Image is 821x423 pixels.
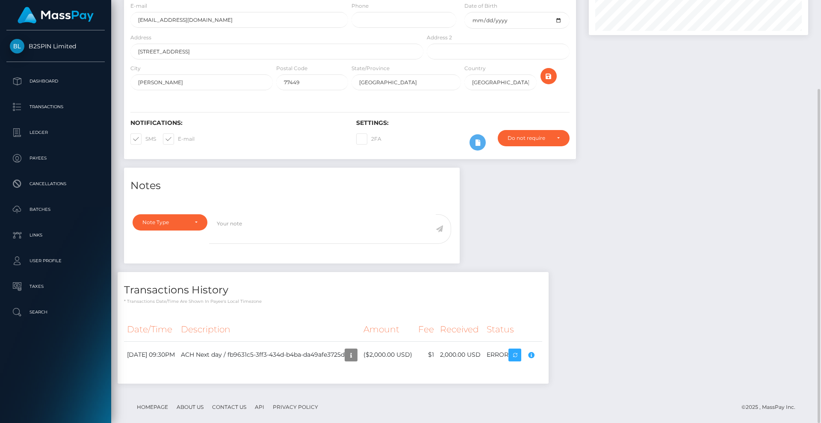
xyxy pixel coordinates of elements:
td: ($2,000.00 USD) [360,341,415,368]
a: Transactions [6,96,105,118]
label: Address 2 [427,34,452,41]
p: Batches [10,203,101,216]
a: Contact Us [209,400,250,414]
a: Links [6,225,105,246]
p: Cancellations [10,177,101,190]
p: Payees [10,152,101,165]
a: Cancellations [6,173,105,195]
a: Taxes [6,276,105,297]
th: Amount [360,318,415,341]
td: ACH Next day / fb9631c5-3ff3-434d-b4ba-da49afe3725d [178,341,360,368]
label: E-mail [163,133,195,145]
label: Country [464,65,486,72]
h4: Transactions History [124,283,542,298]
label: Phone [351,2,369,10]
img: B2SPIN Limited [10,39,24,53]
a: About Us [173,400,207,414]
th: Received [437,318,484,341]
p: Transactions [10,101,101,113]
button: Note Type [133,214,207,231]
th: Fee [415,318,437,341]
label: 2FA [356,133,381,145]
p: Ledger [10,126,101,139]
th: Description [178,318,360,341]
h6: Notifications: [130,119,343,127]
a: Privacy Policy [269,400,322,414]
label: SMS [130,133,156,145]
button: Do not require [498,130,570,146]
h4: Notes [130,178,453,193]
td: 2,000.00 USD [437,341,484,368]
a: User Profile [6,250,105,272]
div: Note Type [142,219,188,226]
td: [DATE] 09:30PM [124,341,178,368]
h6: Settings: [356,119,569,127]
label: State/Province [351,65,390,72]
label: Address [130,34,151,41]
p: * Transactions date/time are shown in payee's local timezone [124,298,542,305]
th: Status [484,318,542,341]
label: City [130,65,141,72]
a: Homepage [133,400,171,414]
div: Do not require [508,135,550,142]
a: Search [6,302,105,323]
p: Dashboard [10,75,101,88]
p: Links [10,229,101,242]
a: Ledger [6,122,105,143]
a: Dashboard [6,71,105,92]
p: User Profile [10,254,101,267]
img: MassPay Logo [18,7,94,24]
a: API [251,400,268,414]
td: ERROR [484,341,542,368]
label: Date of Birth [464,2,497,10]
p: Search [10,306,101,319]
label: E-mail [130,2,147,10]
th: Date/Time [124,318,178,341]
a: Payees [6,148,105,169]
label: Postal Code [276,65,307,72]
p: Taxes [10,280,101,293]
a: Batches [6,199,105,220]
span: B2SPIN Limited [6,42,105,50]
div: © 2025 , MassPay Inc. [741,402,802,412]
td: $1 [415,341,437,368]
